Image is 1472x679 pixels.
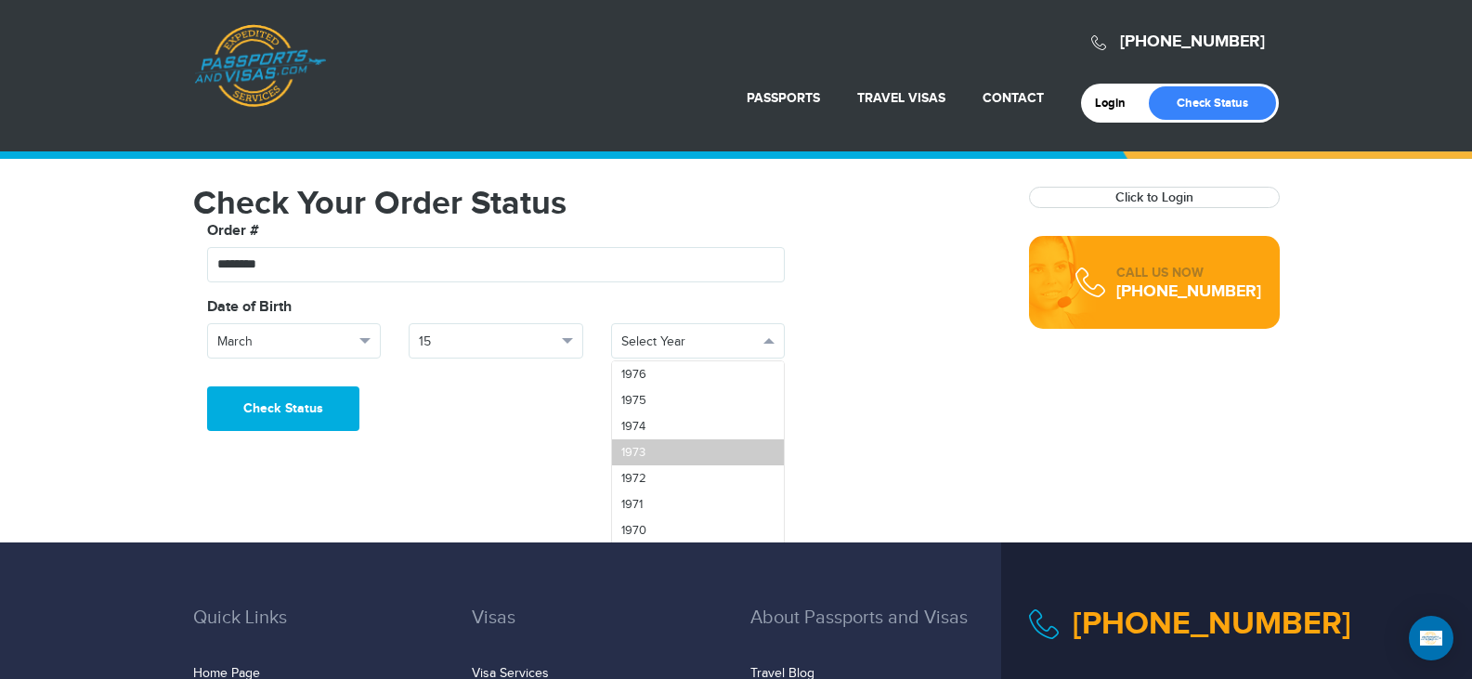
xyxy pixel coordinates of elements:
span: 1970 [621,523,646,538]
h1: Check Your Order Status [193,187,1001,220]
span: 1975 [621,393,646,408]
span: 15 [419,333,556,351]
a: Click to Login [1115,189,1193,205]
button: Check Status [207,386,359,431]
a: Passports [747,90,820,106]
a: Check Status [1149,86,1276,120]
span: 1973 [621,445,645,460]
label: Order # [207,220,259,242]
button: March [207,323,382,359]
h3: Visas [472,607,723,656]
span: 1976 [621,367,646,382]
button: Select Year [611,323,786,359]
span: March [217,333,355,351]
button: 15 [409,323,583,359]
div: Open Intercom Messenger [1409,616,1453,660]
span: Select Year [621,333,759,351]
span: 1972 [621,471,646,486]
a: [PHONE_NUMBER] [1073,605,1351,643]
a: [PHONE_NUMBER] [1120,32,1265,52]
h3: About Passports and Visas [750,607,1001,656]
span: 1974 [621,419,645,434]
a: Passports & [DOMAIN_NAME] [194,24,326,108]
a: Contact [983,90,1044,106]
label: Date of Birth [207,296,292,319]
a: Travel Visas [857,90,945,106]
span: 1971 [621,497,643,512]
a: Login [1095,96,1139,111]
div: [PHONE_NUMBER] [1116,282,1261,301]
div: CALL US NOW [1116,264,1261,282]
h3: Quick Links [193,607,444,656]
